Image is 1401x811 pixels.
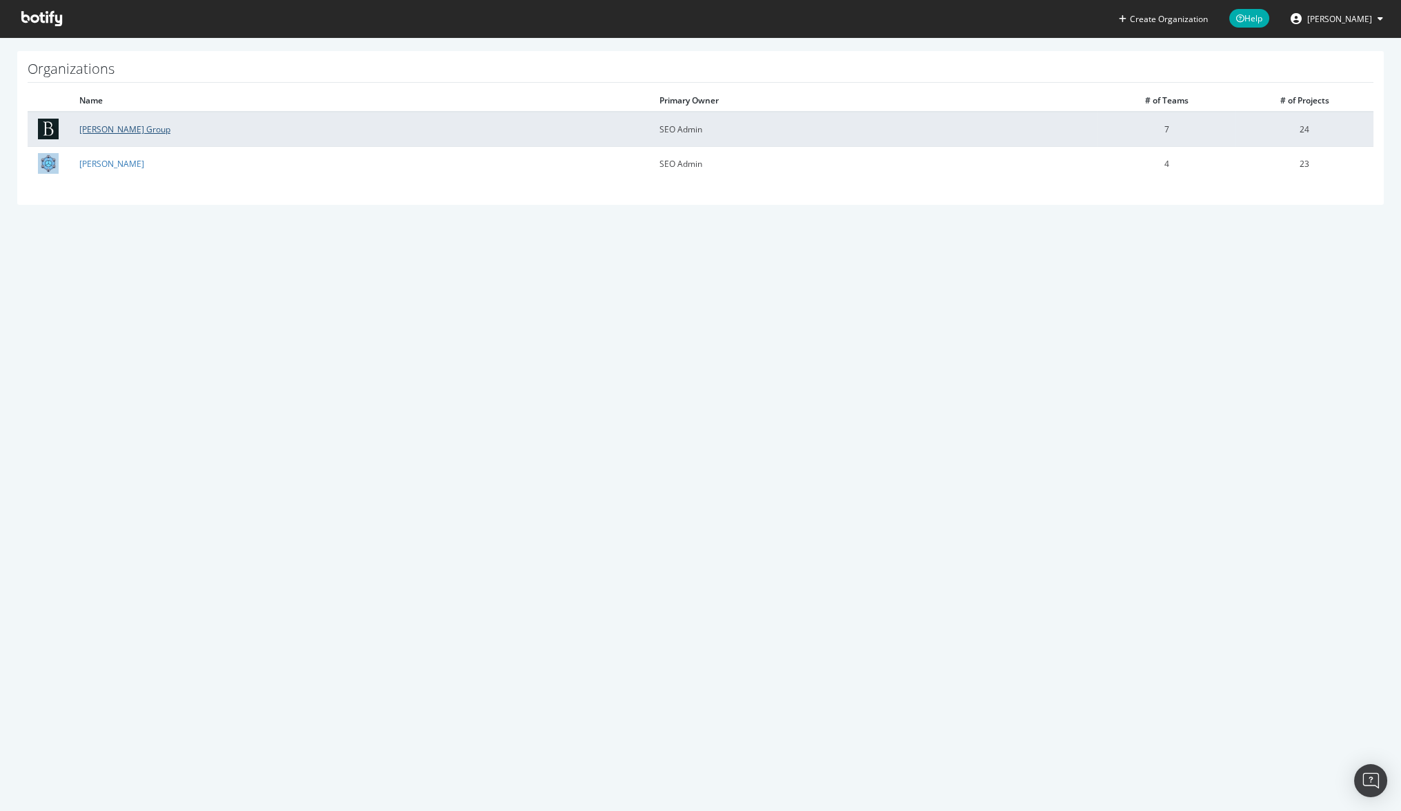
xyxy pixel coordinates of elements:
td: SEO Admin [649,146,1097,181]
td: SEO Admin [649,112,1097,146]
th: # of Projects [1235,90,1373,112]
button: [PERSON_NAME] [1280,8,1394,30]
th: Name [69,90,649,112]
td: 4 [1097,146,1235,181]
a: [PERSON_NAME] Group [79,123,170,135]
img: Dow Jones [38,153,59,174]
span: Help [1229,9,1269,28]
div: Open Intercom Messenger [1354,764,1387,797]
a: [PERSON_NAME] [79,158,144,170]
td: 7 [1097,112,1235,146]
img: Barron's Group [38,119,59,139]
td: 23 [1235,146,1373,181]
span: Sean Ritchie [1307,13,1372,25]
td: 24 [1235,112,1373,146]
h1: Organizations [28,61,1373,83]
button: Create Organization [1118,12,1209,26]
th: Primary Owner [649,90,1097,112]
th: # of Teams [1097,90,1235,112]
